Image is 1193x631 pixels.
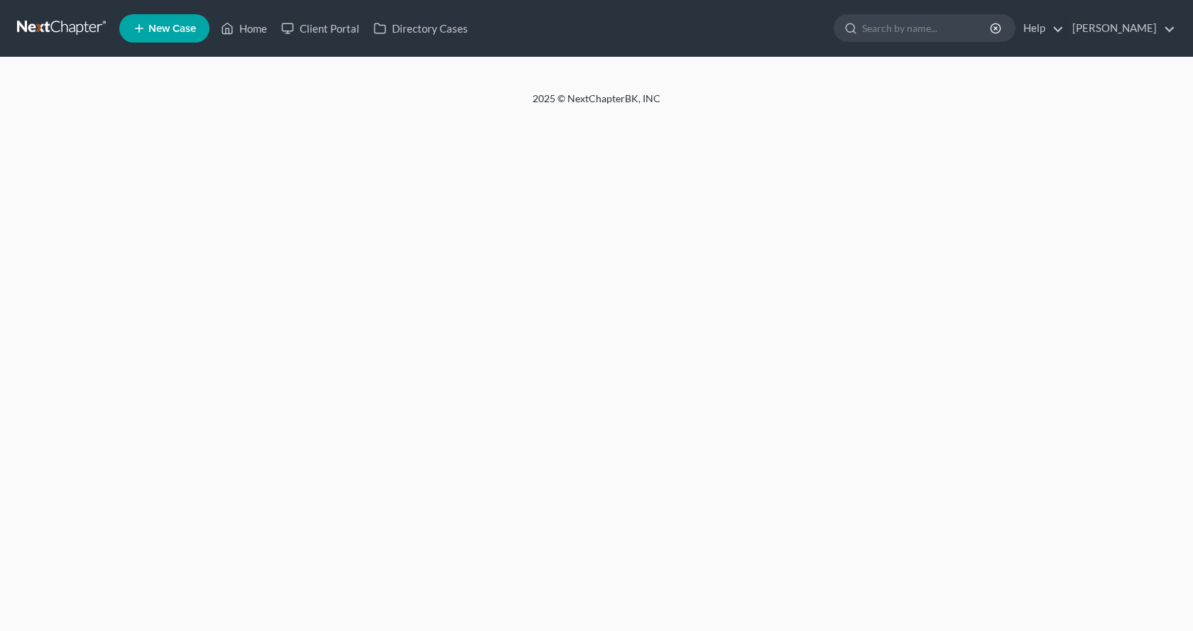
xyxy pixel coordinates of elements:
input: Search by name... [862,15,992,41]
a: Home [214,16,274,41]
a: [PERSON_NAME] [1065,16,1175,41]
span: New Case [148,23,196,34]
a: Help [1016,16,1064,41]
a: Client Portal [274,16,366,41]
div: 2025 © NextChapterBK, INC [192,92,1001,117]
a: Directory Cases [366,16,475,41]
